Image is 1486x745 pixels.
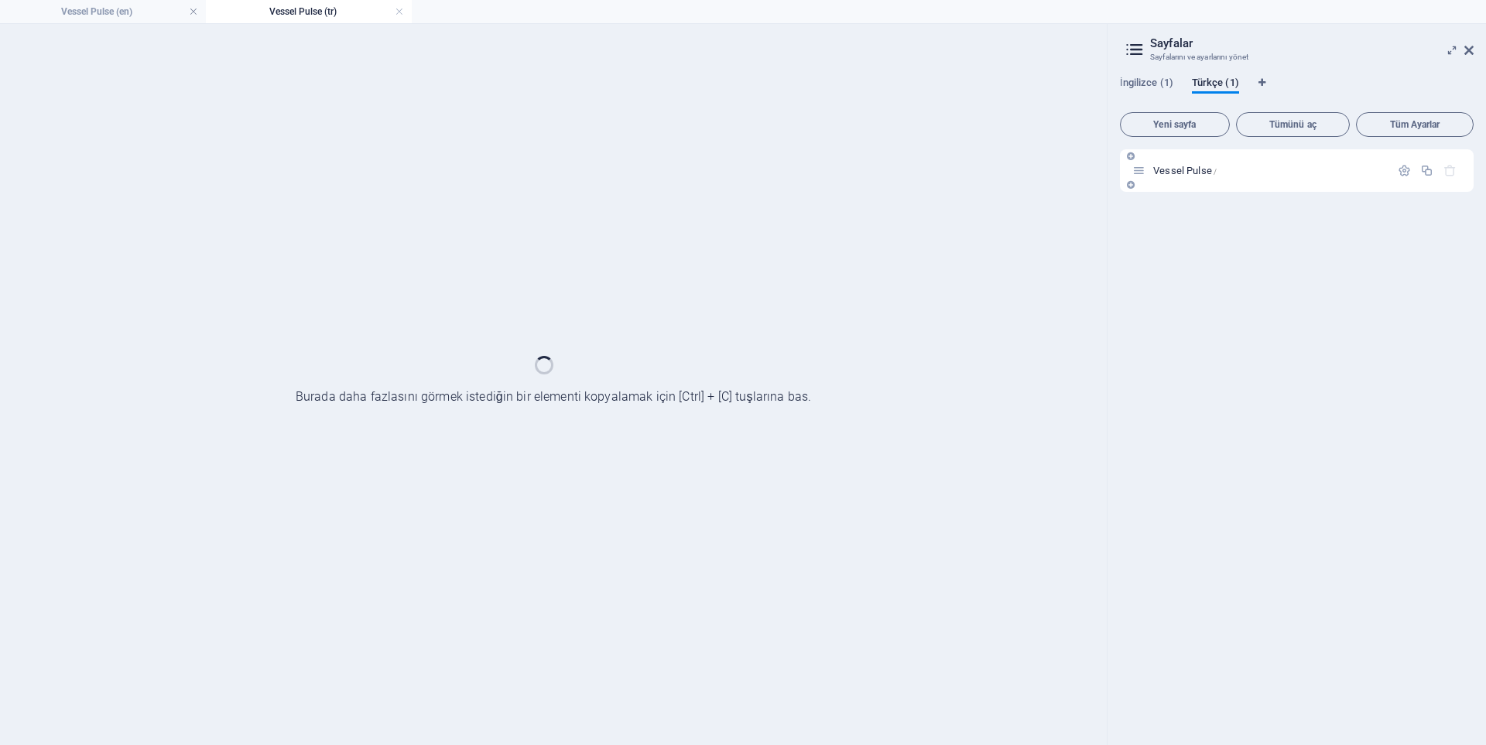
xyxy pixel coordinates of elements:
[1120,112,1230,137] button: Yeni sayfa
[1420,164,1433,177] div: Çoğalt
[1443,164,1457,177] div: Başlangıç sayfası silinemez
[206,3,412,20] h4: Vessel Pulse (tr)
[1150,50,1443,64] h3: Sayfalarını ve ayarlarını yönet
[1398,164,1411,177] div: Ayarlar
[1243,120,1344,129] span: Tümünü aç
[1363,120,1467,129] span: Tüm Ayarlar
[1214,167,1217,176] span: /
[1150,36,1474,50] h2: Sayfalar
[1192,73,1239,95] span: Türkçe (1)
[1153,165,1217,176] span: Vessel Pulse
[1120,73,1173,95] span: İngilizce (1)
[1149,166,1390,176] div: Vessel Pulse/
[1356,112,1474,137] button: Tüm Ayarlar
[1120,77,1474,106] div: Dil Sekmeleri
[1127,120,1223,129] span: Yeni sayfa
[1236,112,1351,137] button: Tümünü aç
